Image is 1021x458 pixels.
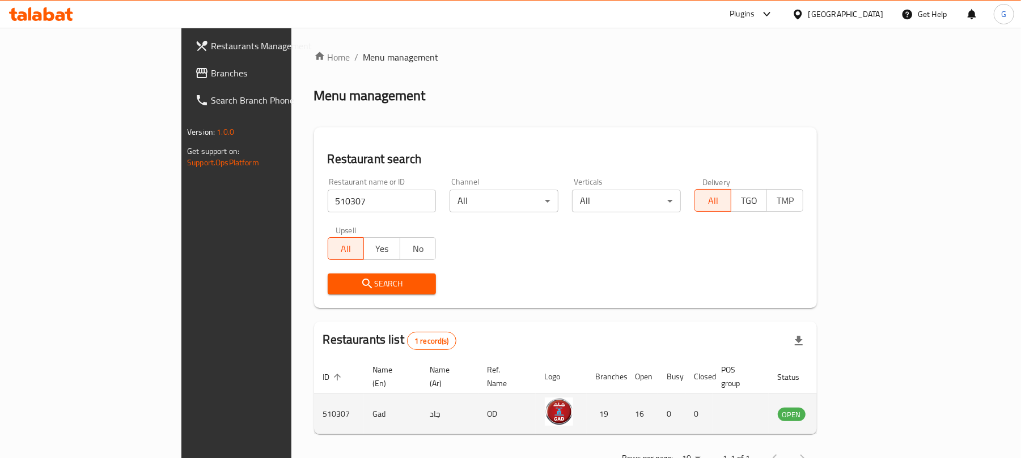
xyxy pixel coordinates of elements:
[368,241,396,257] span: Yes
[785,327,812,354] div: Export file
[337,277,427,291] span: Search
[421,394,478,434] td: جاد
[333,241,360,257] span: All
[766,189,803,212] button: TMP
[626,394,658,434] td: 16
[211,66,343,80] span: Branches
[545,397,573,426] img: Gad
[1001,8,1006,20] span: G
[187,144,239,159] span: Get support on:
[373,363,408,390] span: Name (En)
[778,408,806,421] div: OPEN
[430,363,465,390] span: Name (Ar)
[328,190,437,212] input: Search for restaurant name or ID..
[626,359,658,394] th: Open
[217,125,234,139] span: 1.0.0
[736,192,763,209] span: TGO
[186,59,352,87] a: Branches
[536,359,587,394] th: Logo
[363,237,400,260] button: Yes
[355,50,359,64] li: /
[328,273,437,294] button: Search
[778,408,806,421] span: OPEN
[314,359,867,434] table: enhanced table
[488,363,522,390] span: Ref. Name
[187,125,215,139] span: Version:
[722,363,755,390] span: POS group
[336,226,357,234] label: Upsell
[407,332,456,350] div: Total records count
[405,241,432,257] span: No
[408,336,456,346] span: 1 record(s)
[694,189,731,212] button: All
[364,394,421,434] td: Gad
[211,39,343,53] span: Restaurants Management
[187,155,259,170] a: Support.OpsPlatform
[323,331,456,350] h2: Restaurants list
[685,359,713,394] th: Closed
[186,87,352,114] a: Search Branch Phone
[658,394,685,434] td: 0
[450,190,558,212] div: All
[658,359,685,394] th: Busy
[328,151,803,168] h2: Restaurant search
[685,394,713,434] td: 0
[587,359,626,394] th: Branches
[323,370,345,384] span: ID
[400,237,437,260] button: No
[478,394,536,434] td: OD
[211,93,343,107] span: Search Branch Phone
[808,8,883,20] div: [GEOGRAPHIC_DATA]
[731,189,768,212] button: TGO
[778,370,815,384] span: Status
[587,394,626,434] td: 19
[700,192,727,209] span: All
[186,32,352,59] a: Restaurants Management
[314,87,426,105] h2: Menu management
[328,237,365,260] button: All
[314,50,817,64] nav: breadcrumb
[363,50,439,64] span: Menu management
[702,178,731,186] label: Delivery
[730,7,755,21] div: Plugins
[772,192,799,209] span: TMP
[572,190,681,212] div: All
